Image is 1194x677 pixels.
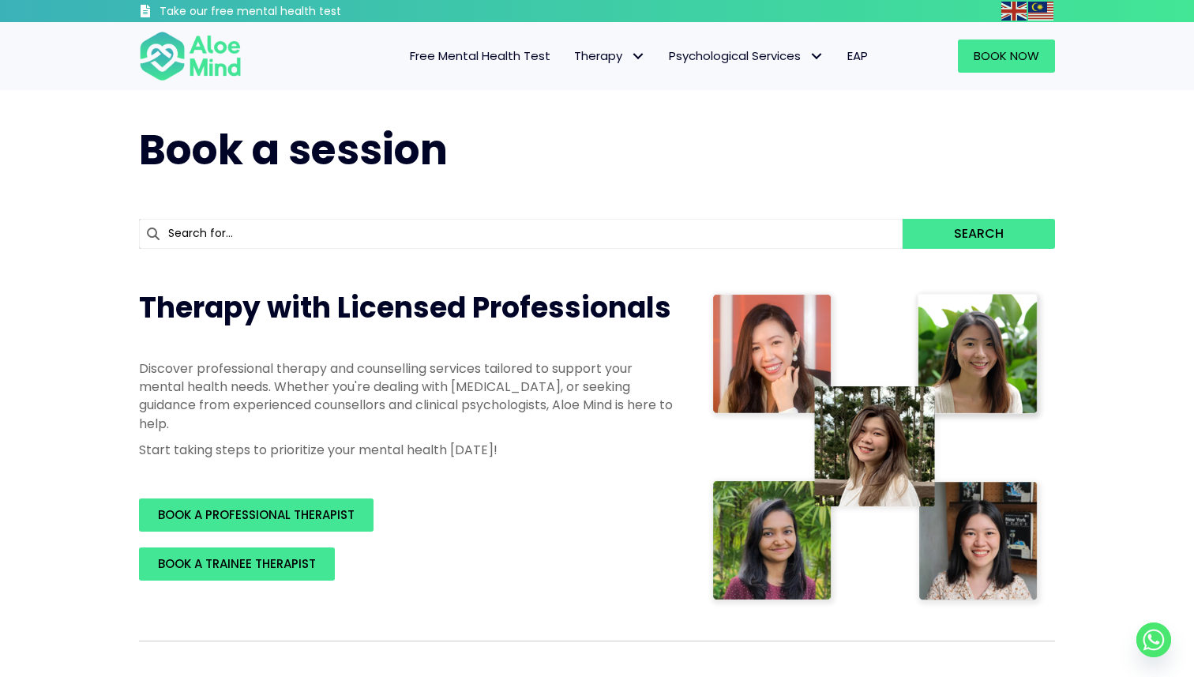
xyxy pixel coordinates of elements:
span: Free Mental Health Test [410,47,550,64]
a: BOOK A PROFESSIONAL THERAPIST [139,498,374,532]
input: Search for... [139,219,903,249]
span: Psychological Services: submenu [805,45,828,68]
img: ms [1028,2,1053,21]
span: EAP [847,47,868,64]
h3: Take our free mental health test [160,4,426,20]
a: Book Now [958,39,1055,73]
img: Aloe mind Logo [139,30,242,82]
a: TherapyTherapy: submenu [562,39,657,73]
a: Psychological ServicesPsychological Services: submenu [657,39,835,73]
nav: Menu [262,39,880,73]
a: EAP [835,39,880,73]
span: BOOK A TRAINEE THERAPIST [158,555,316,572]
img: en [1001,2,1027,21]
img: Therapist collage [708,288,1046,609]
p: Discover professional therapy and counselling services tailored to support your mental health nee... [139,359,676,433]
span: Therapy with Licensed Professionals [139,288,671,328]
a: Whatsapp [1136,622,1171,657]
span: Book a session [139,121,448,179]
span: Book Now [974,47,1039,64]
span: Therapy: submenu [626,45,649,68]
a: Free Mental Health Test [398,39,562,73]
span: Therapy [574,47,645,64]
a: BOOK A TRAINEE THERAPIST [139,547,335,581]
span: BOOK A PROFESSIONAL THERAPIST [158,506,355,523]
p: Start taking steps to prioritize your mental health [DATE]! [139,441,676,459]
a: English [1001,2,1028,20]
button: Search [903,219,1055,249]
a: Malay [1028,2,1055,20]
span: Psychological Services [669,47,824,64]
a: Take our free mental health test [139,4,426,22]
